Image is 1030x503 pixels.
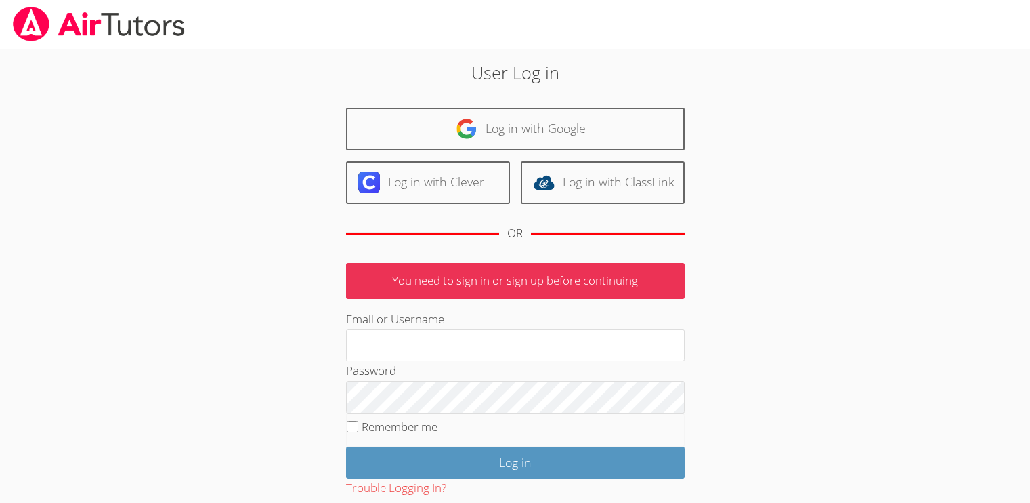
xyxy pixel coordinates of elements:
[346,479,446,498] button: Trouble Logging In?
[521,161,685,204] a: Log in with ClassLink
[533,172,555,193] img: classlink-logo-d6bb404cc1216ec64c9a2012d9dc4662098be43eaf13dc465df04b49fa7ab582.svg
[237,60,793,85] h2: User Log in
[12,7,186,41] img: airtutors_banner-c4298cdbf04f3fff15de1276eac7730deb9818008684d7c2e4769d2f7ddbe033.png
[507,224,523,243] div: OR
[346,263,685,299] p: You need to sign in or sign up before continuing
[358,172,380,193] img: clever-logo-6eab21bc6e7a338710f1a6ff85c0baf02591cd810cc4098c63d3a4b26e2feb20.svg
[346,363,396,378] label: Password
[456,118,477,140] img: google-logo-50288ca7cdecda66e5e0955fdab243c47b7ad437acaf1139b6f446037453330a.svg
[362,419,437,435] label: Remember me
[346,311,444,327] label: Email or Username
[346,161,510,204] a: Log in with Clever
[346,447,685,479] input: Log in
[346,108,685,150] a: Log in with Google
